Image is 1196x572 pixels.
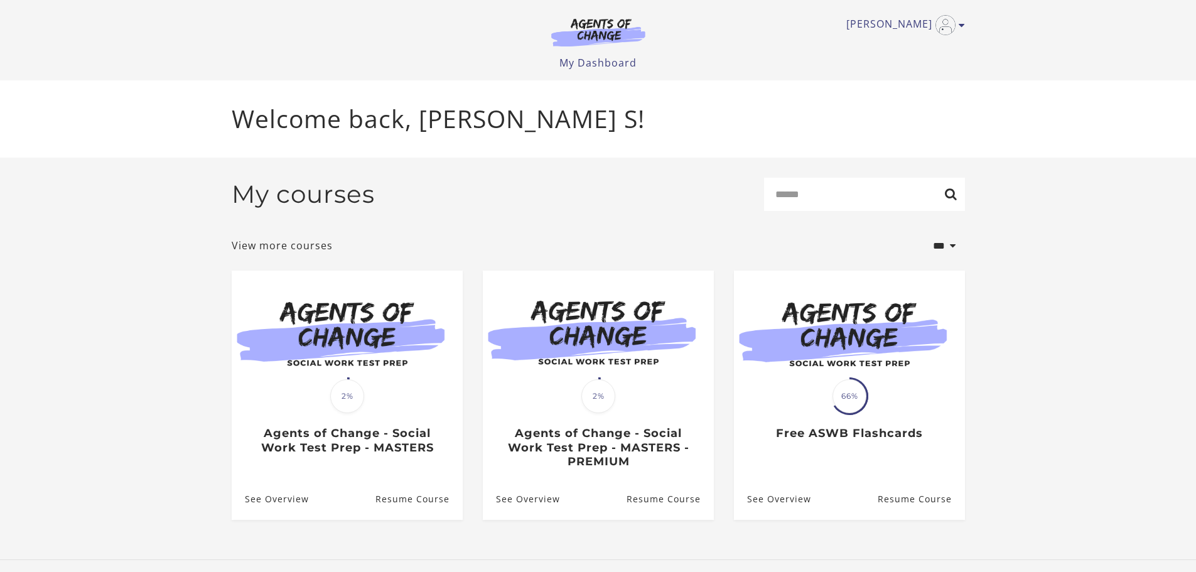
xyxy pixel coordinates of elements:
[734,478,811,519] a: Free ASWB Flashcards: See Overview
[626,478,713,519] a: Agents of Change - Social Work Test Prep - MASTERS - PREMIUM: Resume Course
[232,238,333,253] a: View more courses
[832,379,866,413] span: 66%
[846,15,959,35] a: Toggle menu
[559,56,637,70] a: My Dashboard
[496,426,700,469] h3: Agents of Change - Social Work Test Prep - MASTERS - PREMIUM
[877,478,964,519] a: Free ASWB Flashcards: Resume Course
[375,478,462,519] a: Agents of Change - Social Work Test Prep - MASTERS: Resume Course
[232,180,375,209] h2: My courses
[330,379,364,413] span: 2%
[538,18,659,46] img: Agents of Change Logo
[245,426,449,455] h3: Agents of Change - Social Work Test Prep - MASTERS
[232,478,309,519] a: Agents of Change - Social Work Test Prep - MASTERS: See Overview
[232,100,965,138] p: Welcome back, [PERSON_NAME] S!
[581,379,615,413] span: 2%
[483,478,560,519] a: Agents of Change - Social Work Test Prep - MASTERS - PREMIUM: See Overview
[747,426,951,441] h3: Free ASWB Flashcards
